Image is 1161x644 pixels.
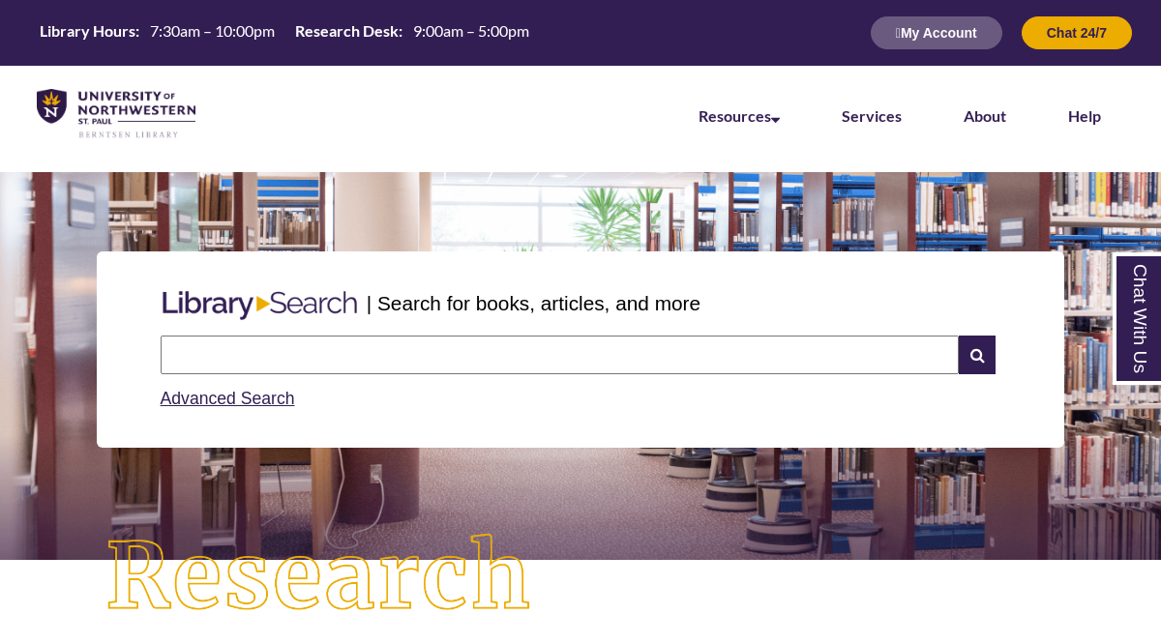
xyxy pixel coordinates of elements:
a: Help [1068,106,1101,125]
a: Resources [699,106,780,125]
a: About [964,106,1006,125]
span: 7:30am – 10:00pm [150,21,275,40]
button: Chat 24/7 [1022,16,1132,49]
a: Services [842,106,902,125]
i: Search [959,336,996,374]
img: Libary Search [153,283,367,328]
a: My Account [871,24,1002,41]
button: My Account [871,16,1002,49]
span: 9:00am – 5:00pm [413,21,529,40]
th: Research Desk: [287,20,405,42]
a: Hours Today [32,20,537,46]
table: Hours Today [32,20,537,44]
th: Library Hours: [32,20,142,42]
a: Advanced Search [161,389,295,408]
p: | Search for books, articles, and more [367,288,700,318]
img: UNWSP Library Logo [37,89,195,139]
a: Chat 24/7 [1022,24,1132,41]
